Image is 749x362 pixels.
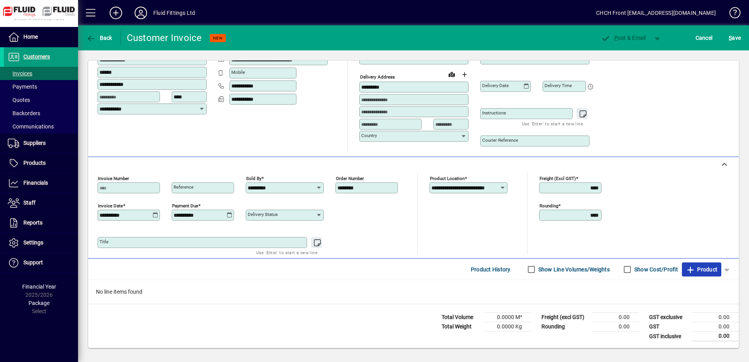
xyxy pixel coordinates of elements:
[128,6,153,20] button: Profile
[727,31,743,45] button: Save
[445,68,458,80] a: View on map
[127,32,202,44] div: Customer Invoice
[98,176,129,181] mat-label: Invoice number
[4,93,78,107] a: Quotes
[694,31,715,45] button: Cancel
[522,119,583,128] mat-hint: Use 'Enter' to start a new line
[682,262,721,276] button: Product
[482,137,518,143] mat-label: Courier Reference
[614,35,618,41] span: P
[438,322,485,332] td: Total Weight
[23,140,46,146] span: Suppliers
[172,203,198,209] mat-label: Payment due
[103,6,128,20] button: Add
[729,35,732,41] span: S
[174,184,193,190] mat-label: Reference
[4,153,78,173] a: Products
[23,34,38,40] span: Home
[537,266,610,273] label: Show Line Volumes/Weights
[361,133,377,138] mat-label: Country
[601,35,646,41] span: ost & Email
[256,248,318,257] mat-hint: Use 'Enter' to start a new line
[23,160,46,166] span: Products
[4,120,78,133] a: Communications
[99,239,108,244] mat-label: Title
[23,200,35,206] span: Staff
[545,83,572,88] mat-label: Delivery time
[438,313,485,322] td: Total Volume
[4,27,78,47] a: Home
[597,31,650,45] button: Post & Email
[4,134,78,153] a: Suppliers
[22,284,56,290] span: Financial Year
[538,313,592,322] td: Freight (excl GST)
[692,332,739,341] td: 0.00
[592,313,639,322] td: 0.00
[538,322,592,332] td: Rounding
[4,213,78,233] a: Reports
[4,80,78,93] a: Payments
[4,253,78,273] a: Support
[153,7,195,19] div: Fluid Fittings Ltd
[686,263,717,276] span: Product
[248,212,278,217] mat-label: Delivery status
[692,322,739,332] td: 0.00
[231,70,245,75] mat-label: Mobile
[8,123,54,130] span: Communications
[8,110,40,116] span: Backorders
[23,180,48,186] span: Financials
[23,219,43,226] span: Reports
[540,176,576,181] mat-label: Freight (excl GST)
[86,35,112,41] span: Back
[724,2,739,27] a: Knowledge Base
[4,107,78,120] a: Backorders
[336,176,364,181] mat-label: Order number
[485,322,531,332] td: 0.0000 Kg
[645,332,692,341] td: GST inclusive
[729,32,741,44] span: ave
[458,68,470,81] button: Choose address
[485,313,531,322] td: 0.0000 M³
[98,203,123,209] mat-label: Invoice date
[8,97,30,103] span: Quotes
[23,259,43,266] span: Support
[696,32,713,44] span: Cancel
[482,110,506,116] mat-label: Instructions
[645,322,692,332] td: GST
[246,176,261,181] mat-label: Sold by
[4,193,78,213] a: Staff
[4,173,78,193] a: Financials
[84,31,114,45] button: Back
[471,263,511,276] span: Product History
[4,233,78,253] a: Settings
[540,203,558,209] mat-label: Rounding
[28,300,50,306] span: Package
[23,239,43,246] span: Settings
[430,176,465,181] mat-label: Product location
[596,7,716,19] div: CHCH Front [EMAIL_ADDRESS][DOMAIN_NAME]
[78,31,121,45] app-page-header-button: Back
[8,70,32,77] span: Invoices
[88,280,739,304] div: No line items found
[4,67,78,80] a: Invoices
[482,83,509,88] mat-label: Delivery date
[8,84,37,90] span: Payments
[592,322,639,332] td: 0.00
[645,313,692,322] td: GST exclusive
[633,266,678,273] label: Show Cost/Profit
[468,262,514,276] button: Product History
[692,313,739,322] td: 0.00
[23,53,50,60] span: Customers
[213,36,223,41] span: NEW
